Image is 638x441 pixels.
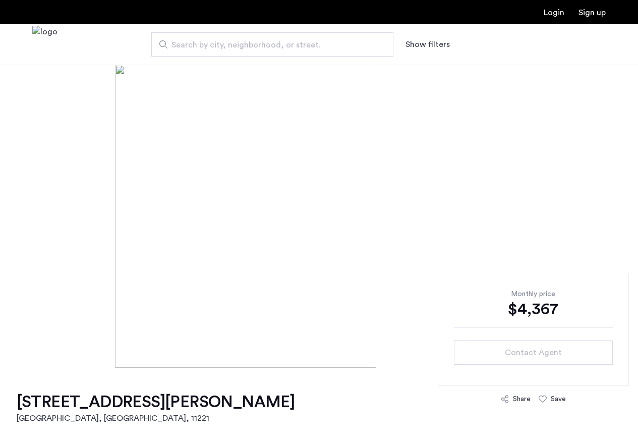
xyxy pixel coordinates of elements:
[17,412,295,424] h2: [GEOGRAPHIC_DATA], [GEOGRAPHIC_DATA] , 11221
[405,38,450,51] button: Show or hide filters
[513,394,531,404] div: Share
[17,392,295,424] a: [STREET_ADDRESS][PERSON_NAME][GEOGRAPHIC_DATA], [GEOGRAPHIC_DATA], 11221
[151,32,393,57] input: Apartment Search
[551,394,566,404] div: Save
[544,9,564,17] a: Login
[454,299,613,319] div: $4,367
[454,340,613,365] button: button
[115,65,524,368] img: [object%20Object]
[32,26,57,64] img: logo
[578,9,606,17] a: Registration
[171,39,365,51] span: Search by city, neighborhood, or street.
[32,26,57,64] a: Cazamio Logo
[17,392,295,412] h1: [STREET_ADDRESS][PERSON_NAME]
[454,289,613,299] div: Monthly price
[505,347,562,359] span: Contact Agent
